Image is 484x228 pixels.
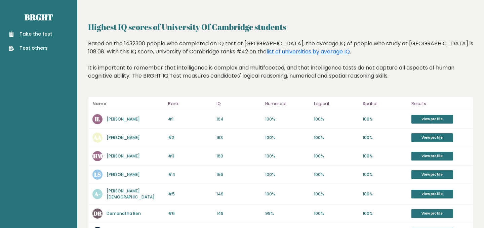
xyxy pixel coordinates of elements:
[93,134,102,141] text: AA
[107,135,140,140] a: [PERSON_NAME]
[363,135,407,141] p: 100%
[107,188,155,200] a: [PERSON_NAME][DEMOGRAPHIC_DATA]
[107,211,141,216] a: Demanatha Ren
[411,170,453,179] a: View profile
[168,172,213,178] p: #4
[88,40,473,90] div: Based on the 1432300 people who completed an IQ test at [GEOGRAPHIC_DATA], the average IQ of peop...
[265,172,310,178] p: 100%
[265,116,310,122] p: 100%
[267,48,350,55] a: list of universities by average IQ
[216,211,261,217] p: 149
[265,153,310,159] p: 100%
[92,101,106,106] b: Name
[314,191,359,197] p: 100%
[95,115,100,123] text: IL
[216,116,261,122] p: 164
[314,116,359,122] p: 100%
[168,191,213,197] p: #5
[314,100,359,108] p: Logical
[216,172,261,178] p: 156
[411,152,453,161] a: View profile
[363,153,407,159] p: 100%
[25,12,53,22] a: Brght
[363,100,407,108] p: Spatial
[93,152,103,160] text: HM
[265,211,310,217] p: 99%
[363,172,407,178] p: 100%
[9,45,52,52] a: Test others
[9,31,52,38] a: Take the test
[94,190,100,198] text: A-
[411,209,453,218] a: View profile
[265,100,310,108] p: Numerical
[314,211,359,217] p: 100%
[411,133,453,142] a: View profile
[107,172,140,177] a: [PERSON_NAME]
[168,100,213,108] p: Rank
[88,21,473,33] h2: Highest IQ scores of University Of Cambridge students
[168,211,213,217] p: #6
[314,135,359,141] p: 100%
[168,153,213,159] p: #3
[411,115,453,124] a: View profile
[411,100,469,108] p: Results
[93,210,102,217] text: DR
[216,100,261,108] p: IQ
[363,191,407,197] p: 100%
[216,153,261,159] p: 160
[107,116,140,122] a: [PERSON_NAME]
[265,135,310,141] p: 100%
[363,211,407,217] p: 100%
[314,153,359,159] p: 100%
[265,191,310,197] p: 100%
[168,116,213,122] p: #1
[94,171,101,178] text: LS
[107,153,140,159] a: [PERSON_NAME]
[314,172,359,178] p: 100%
[363,116,407,122] p: 100%
[216,135,261,141] p: 163
[216,191,261,197] p: 149
[411,190,453,198] a: View profile
[168,135,213,141] p: #2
